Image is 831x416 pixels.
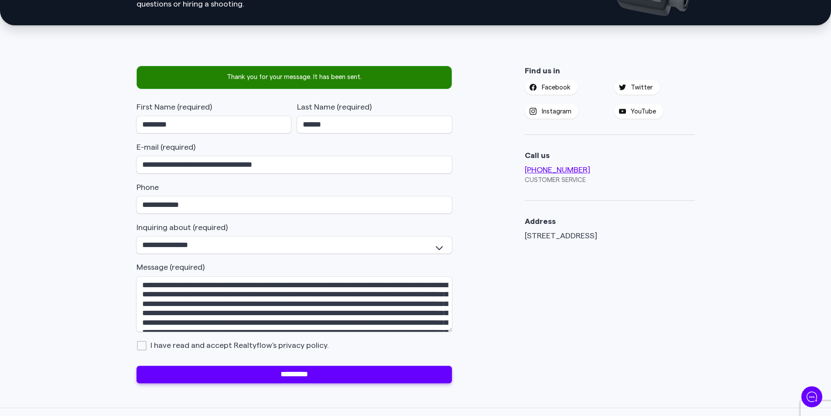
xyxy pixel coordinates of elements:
label: First Name (required) [137,102,212,112]
h2: Welcome to RealtyFlow . Let's chat — Start a new conversation below. [13,69,161,111]
span: Twitter [631,84,653,92]
label: E-mail (required) [137,142,195,152]
span: Instagram [542,108,571,116]
span: We run on Gist [73,305,110,311]
label: Phone [137,182,159,192]
form: Contact form [137,66,452,383]
span: I have read and accept Realtyflow's privacy policy. [137,340,329,350]
address: [STREET_ADDRESS] [525,231,694,241]
span: YouTube [631,108,656,116]
p: Find us in [525,66,694,76]
label: Message (required) [137,262,205,272]
a: Instagram [525,104,578,119]
label: Last Name (required) [297,102,372,112]
button: New conversation [14,127,161,144]
span: Facebook [542,84,571,92]
p: Customer Service [525,176,694,185]
a: Facebook [525,80,578,95]
div: Thank you for your message. It has been sent. [137,66,452,89]
a: [PHONE_NUMBER] [525,166,590,174]
span: New conversation [56,132,105,139]
p: Address [525,217,694,226]
a: Twitter [614,80,660,95]
p: Call us [525,151,694,160]
a: YouTube [614,104,663,119]
img: Company Logo [13,14,27,28]
iframe: gist-messenger-bubble-iframe [801,386,822,407]
h1: How can we help... [13,53,161,67]
label: Inquiring about (required) [137,223,228,232]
